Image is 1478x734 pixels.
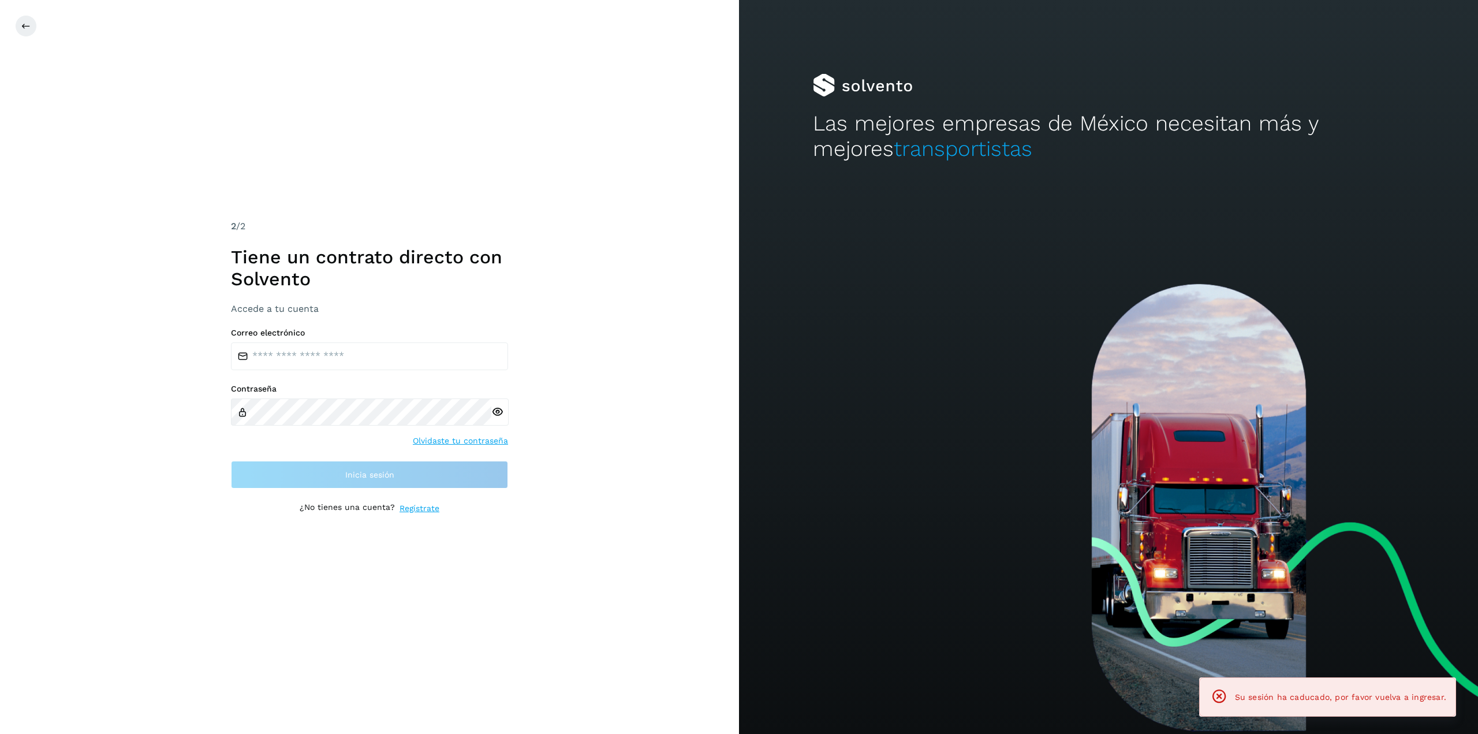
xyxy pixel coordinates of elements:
[231,246,508,290] h1: Tiene un contrato directo con Solvento
[231,461,508,489] button: Inicia sesión
[231,221,236,232] span: 2
[231,303,508,314] h3: Accede a tu cuenta
[231,328,508,338] label: Correo electrónico
[400,502,439,515] a: Regístrate
[413,435,508,447] a: Olvidaste tu contraseña
[813,111,1404,162] h2: Las mejores empresas de México necesitan más y mejores
[345,471,394,479] span: Inicia sesión
[894,136,1032,161] span: transportistas
[231,219,508,233] div: /2
[1235,692,1446,702] span: Su sesión ha caducado, por favor vuelva a ingresar.
[300,502,395,515] p: ¿No tienes una cuenta?
[231,384,508,394] label: Contraseña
